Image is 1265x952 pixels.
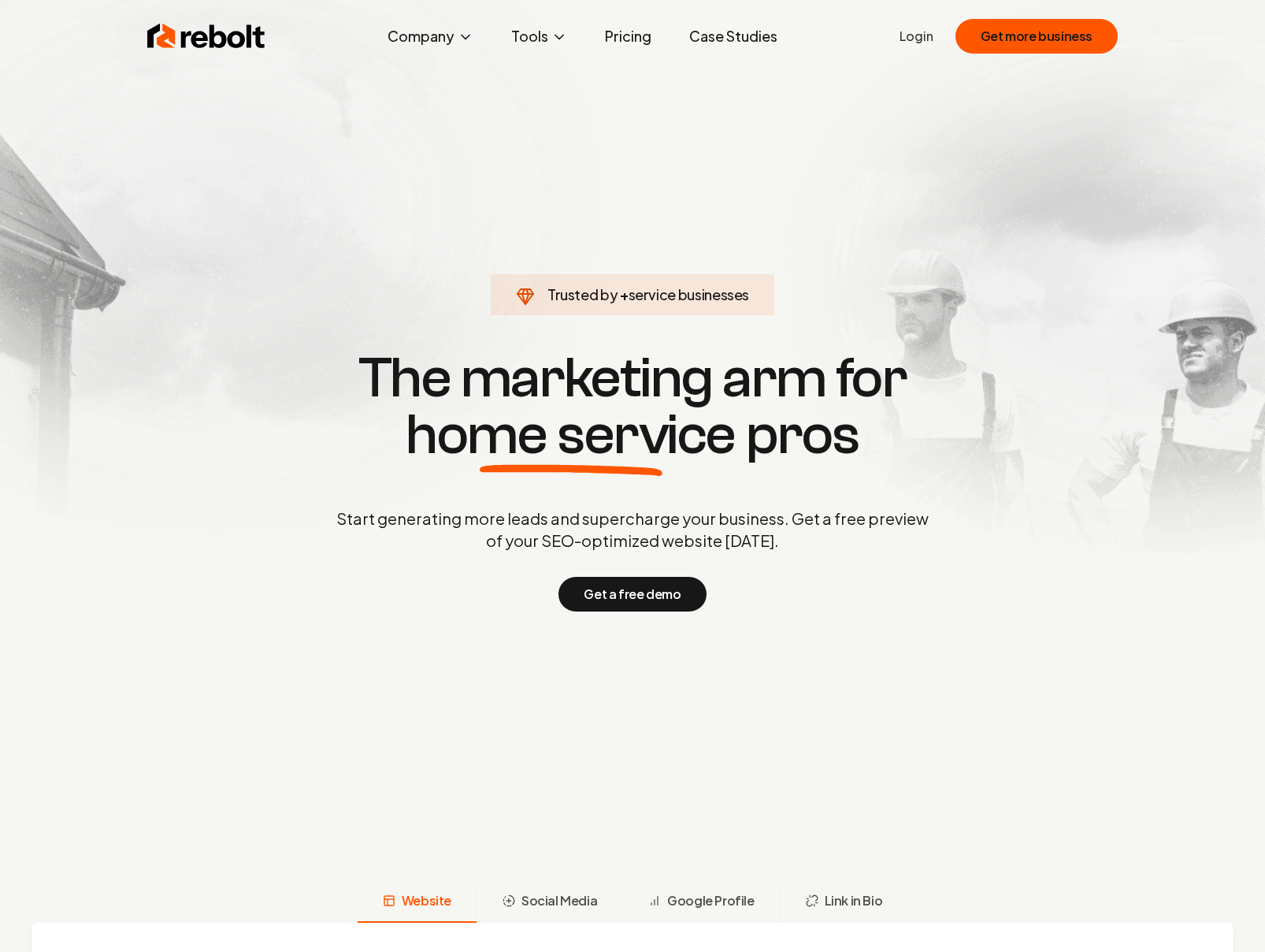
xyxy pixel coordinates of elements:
[147,20,265,52] img: Rebolt Logo
[358,882,477,923] button: Website
[825,891,883,910] span: Link in Bio
[558,577,706,612] button: Get a free demo
[375,20,486,52] button: Company
[406,407,736,463] span: home service
[955,19,1118,54] button: Get more business
[677,20,790,52] a: Case Studies
[333,508,932,552] p: Start generating more leads and supercharge your business. Get a free preview of your SEO-optimiz...
[547,285,618,303] span: Trusted by
[629,285,750,303] span: service businesses
[477,882,622,923] button: Social Media
[620,285,629,303] span: +
[900,27,933,46] a: Login
[499,20,580,52] button: Tools
[780,882,908,923] button: Link in Bio
[402,891,451,910] span: Website
[254,350,1011,463] h1: The marketing arm for pros
[521,891,597,910] span: Social Media
[622,882,779,923] button: Google Profile
[592,20,664,52] a: Pricing
[667,891,754,910] span: Google Profile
